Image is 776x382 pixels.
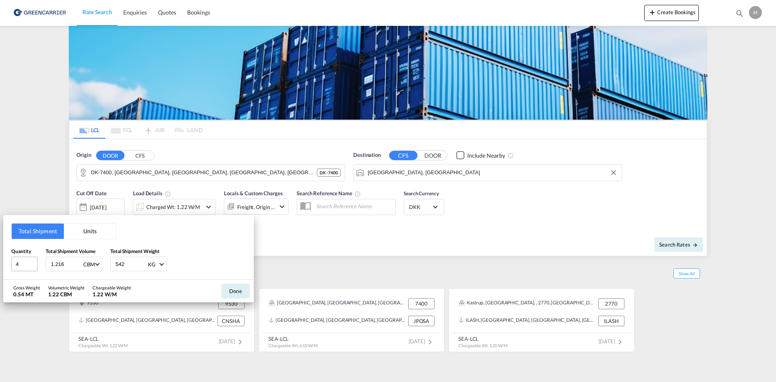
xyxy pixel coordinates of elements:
div: Chargeable Weight [93,285,131,291]
input: Qty [11,257,38,271]
input: Enter weight [115,257,147,271]
div: 1.22 W/M [93,291,131,298]
div: KG [148,261,156,268]
button: Units [64,224,116,239]
div: Volumetric Weight [48,285,84,291]
input: Enter volume [50,257,82,271]
button: Done [221,284,250,298]
span: Quantity [11,248,31,254]
span: Total Shipment Weight [110,248,160,254]
span: Total Shipment Volume [46,248,95,254]
button: Total Shipment [12,224,64,239]
div: 1.22 CBM [48,291,84,298]
div: CBM [83,261,95,268]
div: Gross Weight [13,285,40,291]
div: 0.54 MT [13,291,40,298]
